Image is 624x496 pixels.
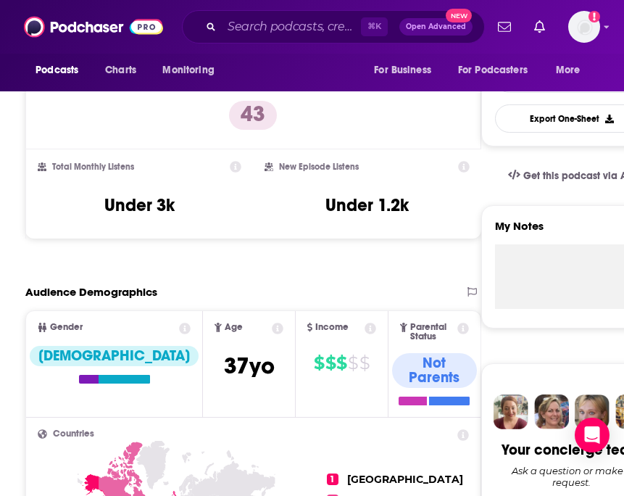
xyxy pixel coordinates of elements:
span: $ [325,352,336,375]
div: Not Parents [392,353,477,388]
input: Search podcasts, credits, & more... [222,15,361,38]
img: Jules Profile [575,394,610,429]
span: $ [336,352,346,375]
img: Podchaser - Follow, Share and Rate Podcasts [24,13,163,41]
span: Charts [105,60,136,80]
button: open menu [449,57,549,84]
span: For Podcasters [458,60,528,80]
span: 1 [327,474,338,485]
button: open menu [546,57,599,84]
span: New [446,9,472,22]
span: Monitoring [162,60,214,80]
span: Income [315,323,349,332]
button: Show profile menu [568,11,600,43]
span: For Business [374,60,431,80]
h3: Under 1.2k [325,194,409,216]
h2: New Episode Listens [279,162,359,172]
span: 37 yo [224,352,275,380]
span: Gender [50,323,83,332]
span: $ [348,352,358,375]
h2: Audience Demographics [25,285,157,299]
h2: Total Monthly Listens [52,162,134,172]
div: [DEMOGRAPHIC_DATA] [30,346,199,366]
p: 43 [229,101,277,130]
span: More [556,60,581,80]
a: Show notifications dropdown [492,15,517,39]
span: Parental Status [410,323,455,342]
h3: Under 3k [104,194,175,216]
span: Podcasts [36,60,78,80]
img: User Profile [568,11,600,43]
span: [GEOGRAPHIC_DATA] [347,473,463,486]
svg: Add a profile image [588,11,600,22]
span: Countries [53,429,94,439]
img: Sydney Profile [494,394,528,429]
span: Logged in as LTsub [568,11,600,43]
span: $ [314,352,324,375]
button: open menu [364,57,449,84]
div: Open Intercom Messenger [575,418,610,452]
a: Charts [96,57,145,84]
span: $ [359,352,370,375]
a: Show notifications dropdown [528,15,551,39]
button: open menu [25,57,97,84]
button: Open AdvancedNew [399,18,473,36]
img: Barbara Profile [534,394,569,429]
button: open menu [152,57,233,84]
div: Search podcasts, credits, & more... [182,10,485,44]
span: Age [225,323,243,332]
span: Open Advanced [406,23,466,30]
span: ⌘ K [361,17,388,36]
